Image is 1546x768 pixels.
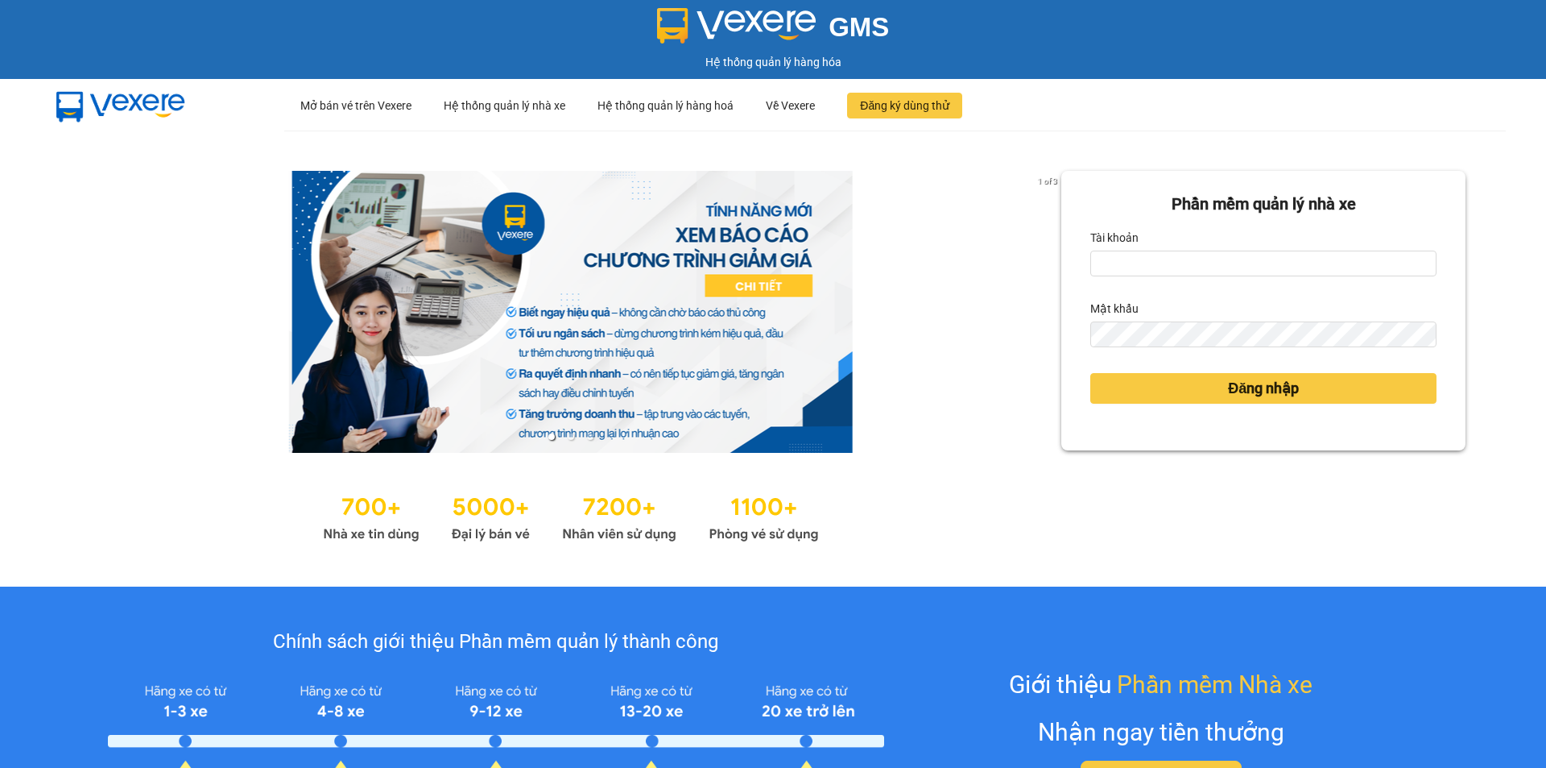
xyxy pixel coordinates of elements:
p: 1 of 3 [1033,171,1061,192]
img: mbUUG5Q.png [40,79,201,132]
a: GMS [657,24,890,37]
button: Đăng nhập [1090,373,1436,404]
input: Tài khoản [1090,251,1436,276]
div: Phần mềm quản lý nhà xe [1090,192,1436,217]
div: Hệ thống quản lý nhà xe [444,80,565,131]
button: previous slide / item [81,171,103,453]
div: Về Vexere [766,80,815,131]
li: slide item 3 [587,434,593,440]
label: Mật khẩu [1090,296,1139,322]
div: Hệ thống quản lý hàng hoá [597,80,734,131]
li: slide item 1 [548,434,555,440]
img: logo 2 [657,8,816,44]
span: Phần mềm Nhà xe [1117,666,1312,704]
span: Đăng ký dùng thử [860,97,949,114]
img: Statistics.png [323,485,819,546]
div: Chính sách giới thiệu Phần mềm quản lý thành công [108,627,883,658]
button: Đăng ký dùng thử [847,93,962,118]
input: Mật khẩu [1090,322,1436,347]
div: Giới thiệu [1009,666,1312,704]
button: next slide / item [1039,171,1061,453]
span: Đăng nhập [1228,377,1299,400]
li: slide item 2 [568,434,574,440]
div: Nhận ngay tiền thưởng [1038,713,1284,751]
div: Hệ thống quản lý hàng hóa [4,53,1542,71]
span: GMS [829,12,889,42]
label: Tài khoản [1090,225,1139,251]
div: Mở bán vé trên Vexere [300,80,411,131]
